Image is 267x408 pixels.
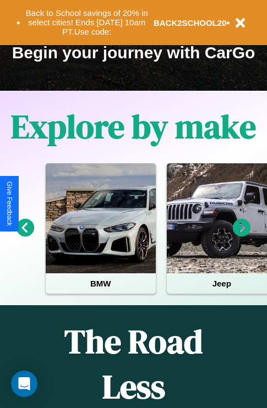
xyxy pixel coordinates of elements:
div: Give Feedback [6,181,13,226]
div: Open Intercom Messenger [11,371,37,397]
h4: BMW [46,273,156,294]
b: BACK2SCHOOL20 [154,18,227,27]
button: Back to School savings of 20% in select cities! Ends [DATE] 10am PT.Use code: [20,5,154,40]
h1: Explore by make [11,104,256,149]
